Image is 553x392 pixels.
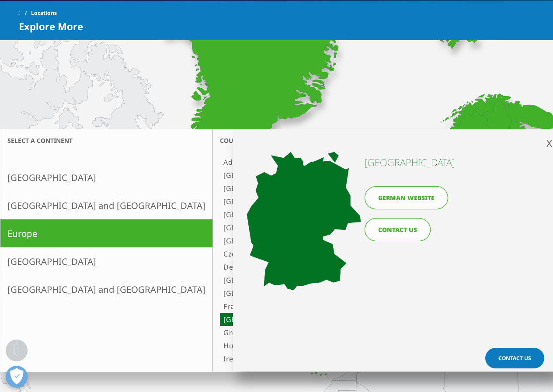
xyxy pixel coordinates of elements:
a: [GEOGRAPHIC_DATA] and [GEOGRAPHIC_DATA] [0,191,212,219]
a: [GEOGRAPHIC_DATA] [220,208,396,221]
span: Contact Us [498,354,531,362]
a: France [220,300,396,313]
a: Europe [0,219,212,247]
a: [GEOGRAPHIC_DATA] [0,163,212,191]
a: [GEOGRAPHIC_DATA] [220,221,396,234]
a: [GEOGRAPHIC_DATA] [220,195,396,208]
h4: [GEOGRAPHIC_DATA] [365,156,455,169]
a: Ireland [220,352,396,365]
a: [GEOGRAPHIC_DATA] [0,247,212,275]
a: Greece [220,326,396,339]
a: Adriatic [220,156,396,169]
a: [GEOGRAPHIC_DATA] [220,234,396,247]
a: CONTACT US [365,218,431,241]
span: Locations [31,5,57,21]
a: German website [365,186,448,209]
a: [GEOGRAPHIC_DATA] [220,274,396,287]
a: [GEOGRAPHIC_DATA] [220,169,396,182]
a: [GEOGRAPHIC_DATA] and [GEOGRAPHIC_DATA] [0,275,212,303]
h3: Select a continent [0,136,212,145]
span: X [546,136,552,149]
a: Hungary [220,339,396,352]
a: Czech Republic [220,247,396,260]
a: [GEOGRAPHIC_DATA] [220,287,396,300]
span: Explore More [19,21,83,31]
a: Denmark [220,260,396,274]
a: [GEOGRAPHIC_DATA] [220,182,396,195]
a: [GEOGRAPHIC_DATA] [220,313,396,326]
button: Open Preferences [6,366,28,388]
h3: Country [213,129,424,152]
a: Contact Us [485,348,544,368]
